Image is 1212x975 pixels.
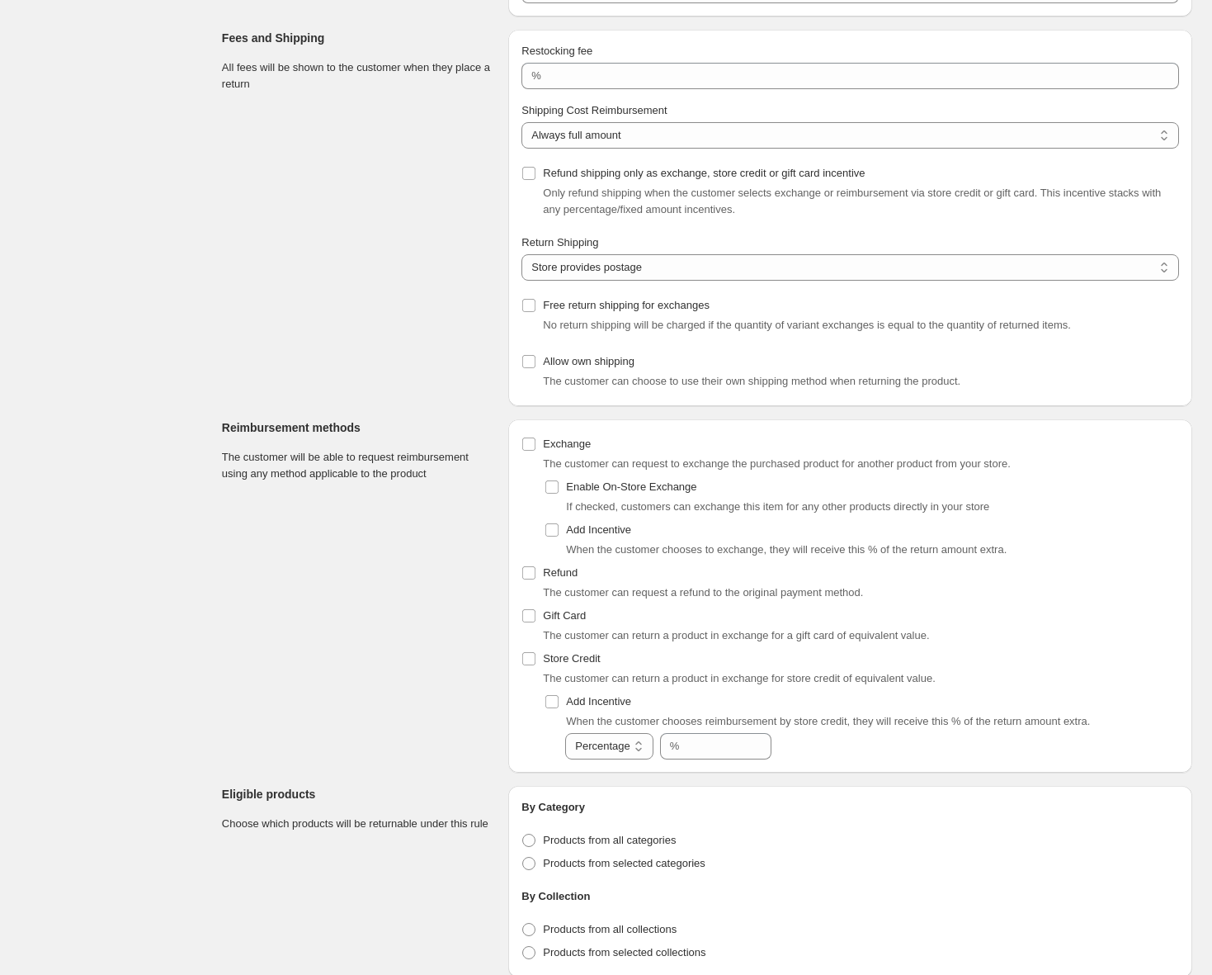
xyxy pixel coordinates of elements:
span: Allow own shipping [543,355,634,367]
p: Choose which products will be returnable under this rule [222,816,495,832]
span: Refund [543,566,578,579]
span: Restocking fee [521,45,592,57]
span: Return Shipping [521,236,598,248]
span: Add Incentive [566,523,631,536]
span: Add Incentive [566,695,631,708]
span: Exchange [543,438,591,450]
h3: By Category [521,799,1179,816]
span: When the customer chooses reimbursement by store credit, they will receive this % of the return a... [566,715,1090,727]
h3: Fees and Shipping [222,30,495,46]
h3: By Collection [521,888,1179,905]
span: The customer can request a refund to the original payment method. [543,586,863,599]
span: % [531,69,541,82]
span: If checked, customers can exchange this item for any other products directly in your store [566,500,989,513]
span: When the customer chooses to exchange, they will receive this % of the return amount extra. [566,543,1007,556]
span: Refund shipping only as exchange, store credit or gift card incentive [543,167,865,179]
span: Products from selected categories [543,857,705,869]
span: Only refund shipping when the customer selects exchange or reimbursement via store credit or gift... [543,187,1161,215]
span: The customer can return a product in exchange for a gift card of equivalent value. [543,629,929,641]
span: Free return shipping for exchanges [543,299,710,311]
span: % [670,740,680,752]
span: The customer can choose to use their own shipping method when returning the product. [543,375,960,387]
span: Products from selected collections [543,946,705,958]
p: All fees will be shown to the customer when they place a return [222,59,495,92]
span: Gift Card [543,609,586,622]
span: The customer can return a product in exchange for store credit of equivalent value. [543,672,935,684]
span: The customer can request to exchange the purchased product for another product from your store. [543,457,1011,470]
h3: Eligible products [222,786,495,802]
span: Products from all collections [543,923,677,935]
p: The customer will be able to request reimbursement using any method applicable to the product [222,449,495,482]
span: No return shipping will be charged if the quantity of variant exchanges is equal to the quantity ... [543,319,1071,331]
span: Shipping Cost Reimbursement [521,104,667,116]
span: Store Credit [543,652,600,665]
span: Products from all categories [543,834,676,846]
span: Enable On-Store Exchange [566,480,696,493]
h3: Reimbursement methods [222,419,495,436]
